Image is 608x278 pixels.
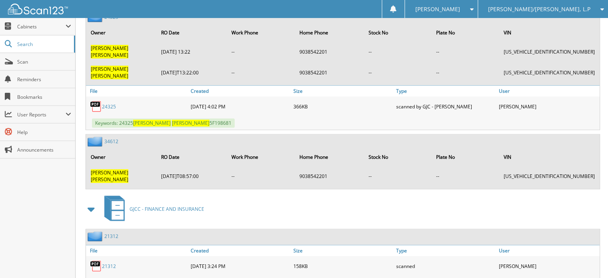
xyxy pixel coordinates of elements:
[17,41,70,48] span: Search
[432,62,499,82] td: --
[291,98,394,114] div: 366KB
[133,120,171,126] span: [PERSON_NAME]
[500,149,599,165] th: VIN
[415,7,460,12] span: [PERSON_NAME]
[87,24,156,41] th: Owner
[365,149,431,165] th: Stock No
[157,166,227,186] td: [DATE]T08:57:00
[291,258,394,274] div: 158KB
[17,76,71,83] span: Reminders
[102,103,116,110] a: 24325
[189,98,291,114] div: [DATE] 4:02 PM
[295,42,364,62] td: 9038542201
[497,245,600,256] a: User
[295,166,364,186] td: 9038542201
[172,120,209,126] span: [PERSON_NAME]
[500,42,599,62] td: [US_VEHICLE_IDENTIFICATION_NUMBER]
[394,258,497,274] div: scanned
[91,176,128,183] span: [PERSON_NAME]
[87,149,156,165] th: Owner
[86,245,189,256] a: File
[227,42,295,62] td: --
[88,136,104,146] img: folder2.png
[91,72,128,79] span: [PERSON_NAME]
[157,149,227,165] th: RO Date
[157,42,227,62] td: [DATE] 13:22
[394,245,497,256] a: Type
[100,193,204,225] a: GJCC - FINANCE AND INSURANCE
[568,240,608,278] iframe: Chat Widget
[227,24,295,41] th: Work Phone
[17,58,71,65] span: Scan
[157,24,227,41] th: RO Date
[365,42,431,62] td: --
[86,86,189,96] a: File
[500,166,599,186] td: [US_VEHICLE_IDENTIFICATION_NUMBER]
[8,4,68,14] img: scan123-logo-white.svg
[394,86,497,96] a: Type
[17,94,71,100] span: Bookmarks
[365,62,431,82] td: --
[432,24,499,41] th: Plate No
[17,146,71,153] span: Announcements
[157,62,227,82] td: [DATE]T13:22:00
[104,138,118,145] a: 34612
[500,62,599,82] td: [US_VEHICLE_IDENTIFICATION_NUMBER]
[189,258,291,274] div: [DATE] 3:24 PM
[227,149,295,165] th: Work Phone
[365,24,431,41] th: Stock No
[291,245,394,256] a: Size
[90,100,102,112] img: PDF.png
[295,24,364,41] th: Home Phone
[500,24,599,41] th: VIN
[227,62,295,82] td: --
[227,166,295,186] td: --
[295,62,364,82] td: 9038542201
[92,118,235,128] span: Keywords: 24325 5F198681
[432,42,499,62] td: --
[130,206,204,212] span: GJCC - FINANCE AND INSURANCE
[17,111,66,118] span: User Reports
[17,129,71,136] span: Help
[295,149,364,165] th: Home Phone
[91,45,128,52] span: [PERSON_NAME]
[90,260,102,272] img: PDF.png
[488,7,590,12] span: [PERSON_NAME]/[PERSON_NAME], L.P
[394,98,497,114] div: scanned by GJC - [PERSON_NAME]
[91,66,128,72] span: [PERSON_NAME]
[104,233,118,240] a: 21312
[365,166,431,186] td: --
[102,263,116,270] a: 21312
[189,86,291,96] a: Created
[432,149,499,165] th: Plate No
[291,86,394,96] a: Size
[91,169,128,176] span: [PERSON_NAME]
[17,23,66,30] span: Cabinets
[432,166,499,186] td: --
[497,98,600,114] div: [PERSON_NAME]
[189,245,291,256] a: Created
[497,258,600,274] div: [PERSON_NAME]
[497,86,600,96] a: User
[91,52,128,58] span: [PERSON_NAME]
[88,231,104,241] img: folder2.png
